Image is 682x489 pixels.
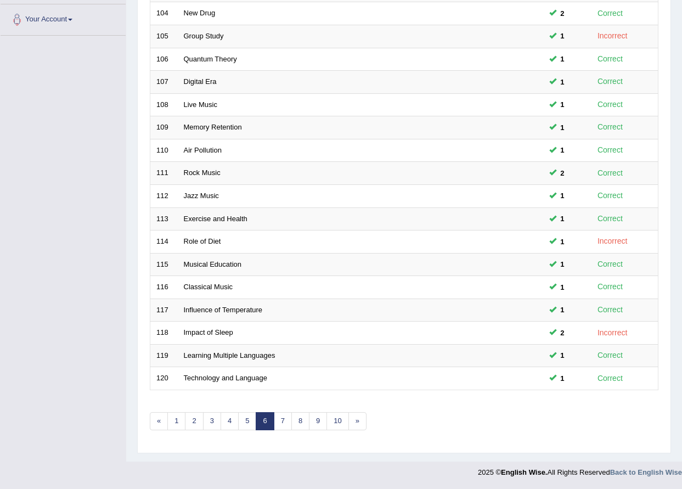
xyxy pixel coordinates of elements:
td: 107 [150,71,178,94]
td: 113 [150,207,178,231]
a: Classical Music [184,283,233,291]
td: 117 [150,299,178,322]
td: 106 [150,48,178,71]
div: 2025 © All Rights Reserved [478,462,682,477]
a: 4 [221,412,239,430]
td: 104 [150,2,178,25]
td: 109 [150,116,178,139]
span: You can still take this question [556,190,569,201]
td: 105 [150,25,178,48]
div: Correct [593,53,628,65]
div: Correct [593,121,628,133]
a: « [150,412,168,430]
strong: English Wise. [501,468,547,476]
td: 116 [150,276,178,299]
div: Incorrect [593,327,632,339]
a: 8 [291,412,309,430]
div: Correct [593,349,628,362]
td: 114 [150,231,178,254]
td: 115 [150,253,178,276]
span: You can still take this question [556,258,569,270]
a: 1 [167,412,185,430]
a: Influence of Temperature [184,306,263,314]
span: You can still take this question [556,213,569,224]
td: 119 [150,344,178,367]
a: 3 [203,412,221,430]
span: You can still take this question [556,30,569,42]
td: 111 [150,162,178,185]
div: Correct [593,189,628,202]
a: Back to English Wise [610,468,682,476]
span: You can still take this question [556,304,569,316]
a: Quantum Theory [184,55,237,63]
a: 2 [185,412,203,430]
a: Live Music [184,100,217,109]
a: Group Study [184,32,224,40]
div: Incorrect [593,235,632,248]
a: 6 [256,412,274,430]
a: 9 [309,412,327,430]
div: Correct [593,98,628,111]
a: Digital Era [184,77,217,86]
span: You can still take this question [556,350,569,361]
a: Rock Music [184,168,221,177]
span: You can still take this question [556,144,569,156]
span: You can still take this question [556,99,569,110]
a: Musical Education [184,260,242,268]
a: Learning Multiple Languages [184,351,275,359]
a: Exercise and Health [184,215,247,223]
div: Correct [593,303,628,316]
div: Correct [593,280,628,293]
a: 10 [326,412,348,430]
td: 120 [150,367,178,390]
a: Memory Retention [184,123,242,131]
span: You can still take this question [556,282,569,293]
a: Impact of Sleep [184,328,233,336]
a: Air Pollution [184,146,222,154]
span: You can still take this question [556,53,569,65]
td: 112 [150,184,178,207]
div: Correct [593,258,628,271]
a: New Drug [184,9,216,17]
span: You can still take this question [556,327,569,339]
a: Your Account [1,4,126,32]
span: You can still take this question [556,236,569,248]
td: 108 [150,93,178,116]
a: 5 [238,412,256,430]
td: 118 [150,322,178,345]
a: Jazz Music [184,192,219,200]
div: Correct [593,372,628,385]
a: Role of Diet [184,237,221,245]
div: Incorrect [593,30,632,42]
a: 7 [274,412,292,430]
a: Technology and Language [184,374,268,382]
div: Correct [593,75,628,88]
span: You can still take this question [556,122,569,133]
div: Correct [593,212,628,225]
span: You can still take this question [556,373,569,384]
span: You can still take this question [556,76,569,88]
span: You can still take this question [556,167,569,179]
div: Correct [593,144,628,156]
div: Correct [593,7,628,20]
td: 110 [150,139,178,162]
span: You can still take this question [556,8,569,19]
a: » [348,412,367,430]
div: Correct [593,167,628,179]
